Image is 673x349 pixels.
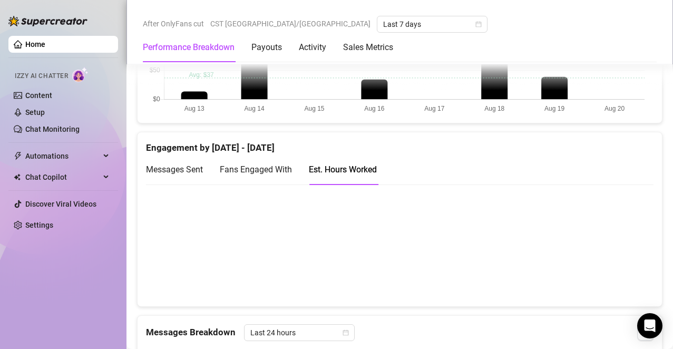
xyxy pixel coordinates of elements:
div: Performance Breakdown [143,41,235,54]
span: Last 24 hours [250,325,348,341]
span: Chat Copilot [25,169,100,186]
span: Fans Engaged With [220,164,292,174]
a: Content [25,91,52,100]
a: Settings [25,221,53,229]
span: calendar [343,329,349,336]
div: Sales Metrics [343,41,393,54]
div: Messages Breakdown [146,324,654,341]
div: Activity [299,41,326,54]
img: Chat Copilot [14,173,21,181]
span: Messages Sent [146,164,203,174]
div: Open Intercom Messenger [637,313,662,338]
img: AI Chatter [72,67,89,82]
span: Last 7 days [383,16,481,32]
span: calendar [475,21,482,27]
a: Setup [25,108,45,117]
div: Payouts [251,41,282,54]
span: CST [GEOGRAPHIC_DATA]/[GEOGRAPHIC_DATA] [210,16,370,32]
a: Chat Monitoring [25,125,80,133]
img: logo-BBDzfeDw.svg [8,16,87,26]
a: Discover Viral Videos [25,200,96,208]
span: thunderbolt [14,152,22,160]
span: Automations [25,148,100,164]
span: After OnlyFans cut [143,16,204,32]
div: Engagement by [DATE] - [DATE] [146,132,654,155]
a: Home [25,40,45,49]
div: Est. Hours Worked [309,163,377,176]
span: Izzy AI Chatter [15,71,68,81]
